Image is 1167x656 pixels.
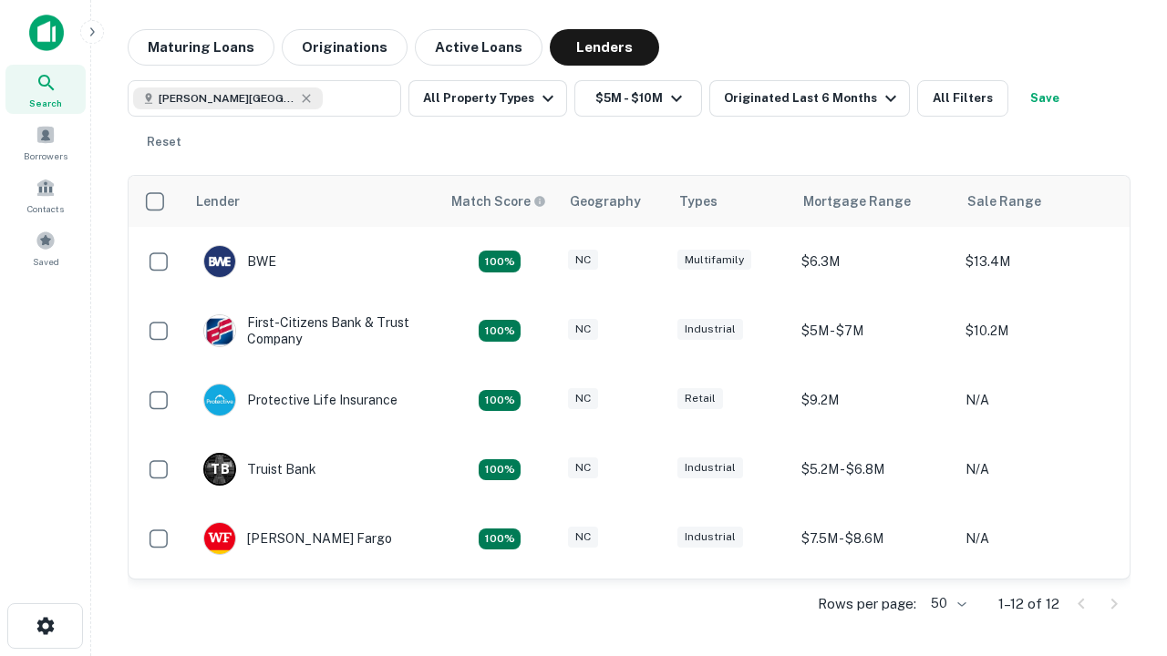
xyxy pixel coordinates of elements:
[559,176,668,227] th: Geography
[568,388,598,409] div: NC
[204,384,235,415] img: picture
[917,80,1008,117] button: All Filters
[574,80,702,117] button: $5M - $10M
[408,80,567,117] button: All Property Types
[203,245,276,278] div: BWE
[185,176,440,227] th: Lender
[5,170,86,220] a: Contacts
[568,457,598,478] div: NC
[792,227,956,296] td: $6.3M
[33,254,59,269] span: Saved
[1016,80,1074,117] button: Save your search to get updates of matches that match your search criteria.
[479,528,521,550] div: Matching Properties: 2, hasApolloMatch: undefined
[135,124,193,160] button: Reset
[204,523,235,554] img: picture
[709,80,910,117] button: Originated Last 6 Months
[27,201,64,216] span: Contacts
[203,453,316,486] div: Truist Bank
[203,384,398,416] div: Protective Life Insurance
[415,29,542,66] button: Active Loans
[803,190,911,212] div: Mortgage Range
[792,176,956,227] th: Mortgage Range
[956,365,1121,435] td: N/A
[679,190,718,212] div: Types
[792,296,956,365] td: $5M - $7M
[24,149,67,163] span: Borrowers
[282,29,408,66] button: Originations
[568,527,598,548] div: NC
[479,251,521,272] div: Matching Properties: 2, hasApolloMatch: undefined
[818,593,916,615] p: Rows per page:
[440,176,559,227] th: Capitalize uses an advanced AI algorithm to match your search with the best lender. The match sco...
[5,223,86,272] a: Saved
[479,320,521,342] div: Matching Properties: 2, hasApolloMatch: undefined
[5,118,86,167] a: Borrowers
[677,388,723,409] div: Retail
[956,296,1121,365] td: $10.2M
[792,365,956,435] td: $9.2M
[203,522,392,555] div: [PERSON_NAME] Fargo
[550,29,659,66] button: Lenders
[204,246,235,277] img: picture
[479,459,521,481] div: Matching Properties: 3, hasApolloMatch: undefined
[451,191,542,211] h6: Match Score
[956,504,1121,573] td: N/A
[792,573,956,642] td: $8.8M
[196,190,240,212] div: Lender
[924,590,969,617] div: 50
[792,435,956,504] td: $5.2M - $6.8M
[677,527,743,548] div: Industrial
[956,176,1121,227] th: Sale Range
[479,390,521,412] div: Matching Properties: 2, hasApolloMatch: undefined
[568,250,598,271] div: NC
[967,190,1041,212] div: Sale Range
[677,250,751,271] div: Multifamily
[5,65,86,114] a: Search
[203,314,422,347] div: First-citizens Bank & Trust Company
[570,190,641,212] div: Geography
[29,96,62,110] span: Search
[956,573,1121,642] td: N/A
[956,227,1121,296] td: $13.4M
[128,29,274,66] button: Maturing Loans
[724,87,902,109] div: Originated Last 6 Months
[1076,510,1167,598] iframe: Chat Widget
[159,90,295,107] span: [PERSON_NAME][GEOGRAPHIC_DATA], [GEOGRAPHIC_DATA]
[29,15,64,51] img: capitalize-icon.png
[792,504,956,573] td: $7.5M - $8.6M
[956,435,1121,504] td: N/A
[568,319,598,340] div: NC
[451,191,546,211] div: Capitalize uses an advanced AI algorithm to match your search with the best lender. The match sco...
[211,460,229,479] p: T B
[998,593,1059,615] p: 1–12 of 12
[677,319,743,340] div: Industrial
[204,315,235,346] img: picture
[668,176,792,227] th: Types
[677,457,743,478] div: Industrial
